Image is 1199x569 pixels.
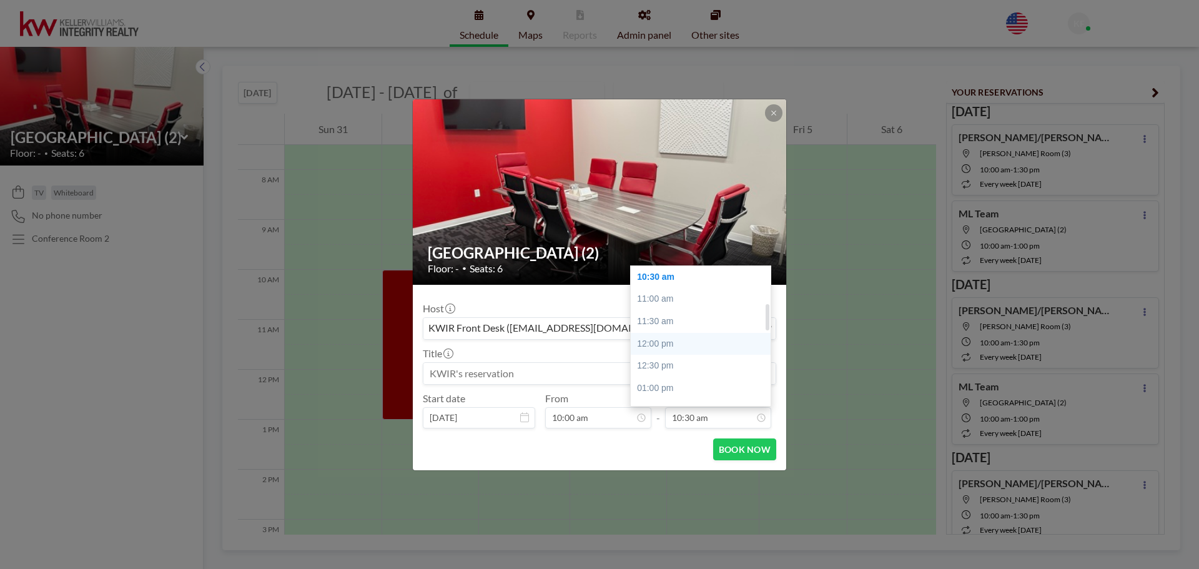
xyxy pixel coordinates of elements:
div: Search for option [423,318,776,339]
div: 01:00 pm [631,377,777,400]
span: Floor: - [428,262,459,275]
span: KWIR Front Desk ([EMAIL_ADDRESS][DOMAIN_NAME]) [426,320,681,337]
label: From [545,392,568,405]
span: Seats: 6 [470,262,503,275]
div: 12:30 pm [631,355,777,377]
div: 12:00 pm [631,333,777,355]
div: 01:30 pm [631,399,777,422]
label: Host [423,302,454,315]
span: - [656,397,660,424]
button: BOOK NOW [713,438,776,460]
input: KWIR's reservation [423,363,776,384]
h2: [GEOGRAPHIC_DATA] (2) [428,244,772,262]
span: • [462,264,466,273]
div: 11:00 am [631,288,777,310]
div: 10:30 am [631,266,777,289]
label: Title [423,347,452,360]
img: 537.jpg [413,51,787,332]
label: Start date [423,392,465,405]
div: 11:30 am [631,310,777,333]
